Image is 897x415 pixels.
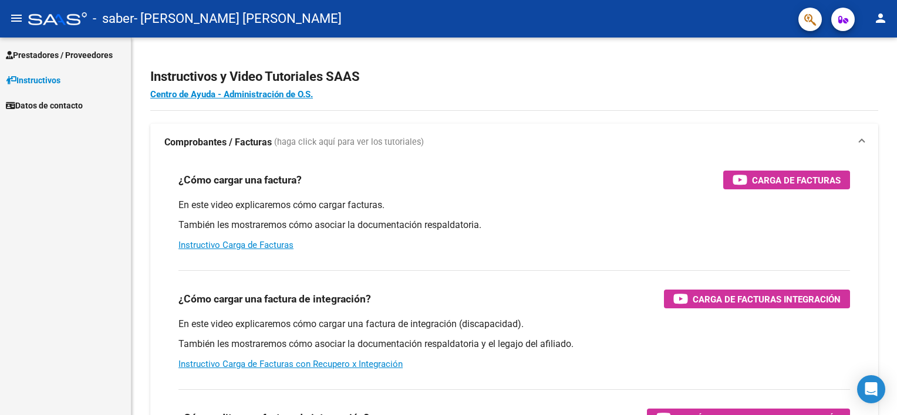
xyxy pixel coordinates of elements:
p: En este video explicaremos cómo cargar facturas. [178,199,850,212]
button: Carga de Facturas [723,171,850,189]
div: Open Intercom Messenger [857,375,885,403]
p: En este video explicaremos cómo cargar una factura de integración (discapacidad). [178,318,850,331]
a: Instructivo Carga de Facturas con Recupero x Integración [178,359,403,369]
span: Instructivos [6,74,60,87]
span: - [PERSON_NAME] [PERSON_NAME] [134,6,342,32]
span: Prestadores / Proveedores [6,49,113,62]
a: Instructivo Carga de Facturas [178,240,294,250]
span: Carga de Facturas Integración [693,292,841,307]
p: También les mostraremos cómo asociar la documentación respaldatoria. [178,219,850,232]
mat-expansion-panel-header: Comprobantes / Facturas (haga click aquí para ver los tutoriales) [150,124,878,161]
strong: Comprobantes / Facturas [164,136,272,149]
h2: Instructivos y Video Tutoriales SAAS [150,66,878,88]
a: Centro de Ayuda - Administración de O.S. [150,89,313,100]
mat-icon: person [874,11,888,25]
p: También les mostraremos cómo asociar la documentación respaldatoria y el legajo del afiliado. [178,338,850,351]
mat-icon: menu [9,11,23,25]
span: (haga click aquí para ver los tutoriales) [274,136,424,149]
button: Carga de Facturas Integración [664,290,850,308]
span: Carga de Facturas [752,173,841,188]
span: - saber [93,6,134,32]
span: Datos de contacto [6,99,83,112]
h3: ¿Cómo cargar una factura de integración? [178,291,371,307]
h3: ¿Cómo cargar una factura? [178,172,302,188]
